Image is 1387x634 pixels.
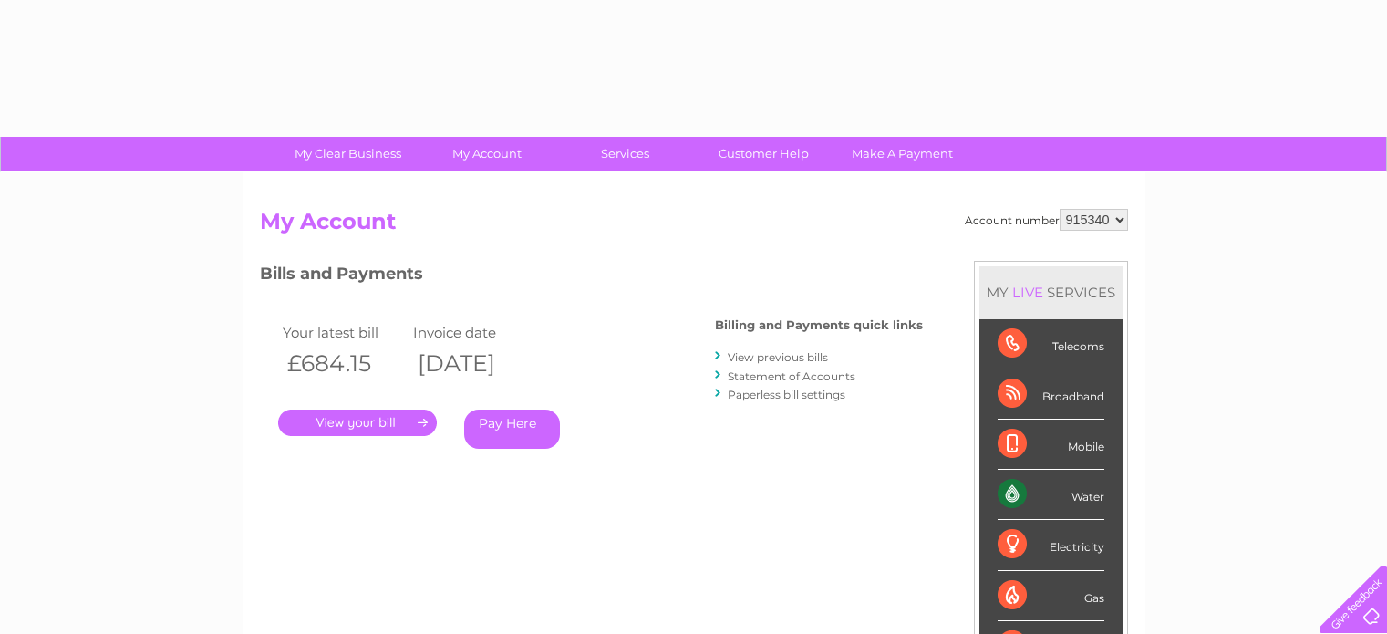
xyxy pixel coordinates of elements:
[715,318,923,332] h4: Billing and Payments quick links
[278,345,409,382] th: £684.15
[409,345,540,382] th: [DATE]
[979,266,1123,318] div: MY SERVICES
[728,350,828,364] a: View previous bills
[278,320,409,345] td: Your latest bill
[260,261,923,293] h3: Bills and Payments
[998,571,1104,621] div: Gas
[278,410,437,436] a: .
[464,410,560,449] a: Pay Here
[827,137,978,171] a: Make A Payment
[998,319,1104,369] div: Telecoms
[998,470,1104,520] div: Water
[728,369,855,383] a: Statement of Accounts
[998,369,1104,420] div: Broadband
[965,209,1128,231] div: Account number
[728,388,845,401] a: Paperless bill settings
[550,137,700,171] a: Services
[260,209,1128,244] h2: My Account
[409,320,540,345] td: Invoice date
[411,137,562,171] a: My Account
[998,520,1104,570] div: Electricity
[1009,284,1047,301] div: LIVE
[273,137,423,171] a: My Clear Business
[998,420,1104,470] div: Mobile
[688,137,839,171] a: Customer Help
